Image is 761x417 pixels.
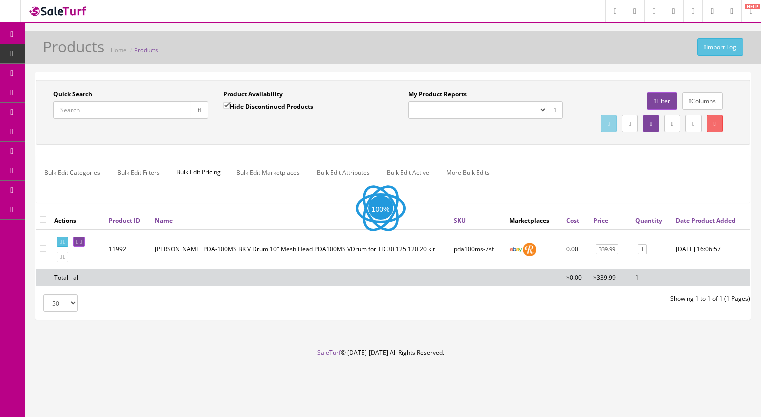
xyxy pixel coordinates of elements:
td: $339.99 [589,269,631,286]
a: 339.99 [596,244,618,255]
th: Marketplaces [505,211,562,229]
a: Filter [647,92,677,110]
a: Home [111,46,126,54]
td: pda100ms-7sf [450,230,505,269]
a: Bulk Edit Active [379,163,437,182]
span: HELP [745,4,760,9]
a: SKU [454,216,466,225]
td: Roland PDA-100MS BK V Drum 10" Mesh Head PDA100MS VDrum for TD 30 125 120 20 kit [151,230,449,269]
td: $0.00 [562,269,590,286]
label: My Product Reports [408,90,467,99]
a: Columns [682,92,723,110]
label: Product Availability [223,90,283,99]
h1: Products [43,38,104,55]
a: Price [593,216,608,225]
a: 1 [638,244,647,255]
td: 2025-07-14 16:06:57 [672,230,750,269]
a: Bulk Edit Attributes [309,163,378,182]
a: Bulk Edit Filters [109,163,168,182]
td: 1 [631,269,672,286]
a: Products [134,46,158,54]
img: SaleTurf [28,4,88,18]
a: Date Product Added [676,216,736,225]
a: Name [155,216,173,225]
img: reverb [523,243,536,256]
div: Showing 1 to 1 of 1 (1 Pages) [393,294,758,303]
a: Cost [566,216,579,225]
th: Actions [50,211,105,229]
td: 0.00 [562,230,590,269]
label: Hide Discontinued Products [223,101,313,111]
a: Product ID [109,216,140,225]
input: Search [53,101,191,119]
a: Quantity [635,216,662,225]
a: Bulk Edit Categories [36,163,108,182]
label: Quick Search [53,90,92,99]
a: Bulk Edit Marketplaces [228,163,308,182]
span: Bulk Edit Pricing [169,163,228,182]
a: More Bulk Edits [438,163,498,182]
input: Hide Discontinued Products [223,102,230,109]
td: Total - all [50,269,105,286]
a: Import Log [697,38,743,56]
td: 11992 [105,230,151,269]
a: SaleTurf [317,348,341,357]
img: ebay [509,243,523,256]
